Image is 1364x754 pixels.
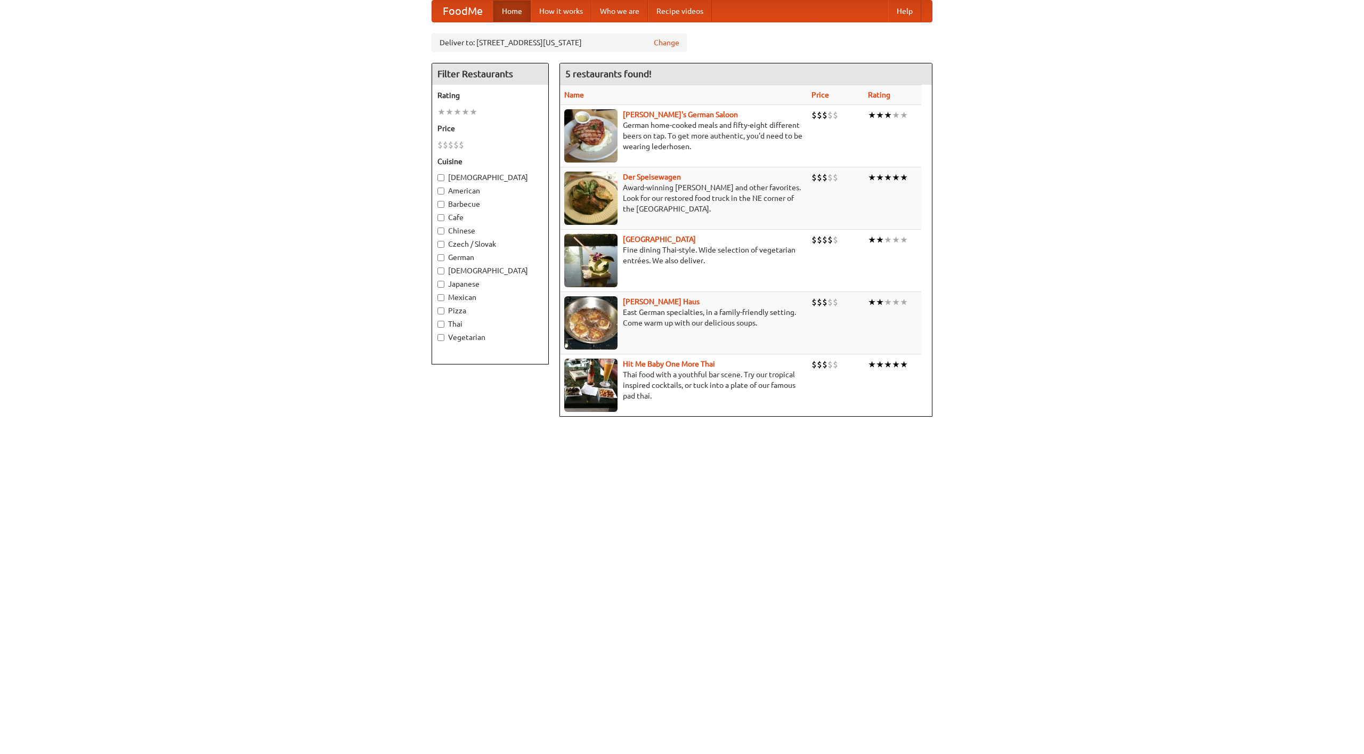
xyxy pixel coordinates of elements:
li: $ [817,234,822,246]
li: $ [448,139,453,151]
li: $ [811,172,817,183]
li: ★ [868,172,876,183]
input: Czech / Slovak [437,241,444,248]
li: $ [827,234,833,246]
input: American [437,188,444,194]
input: German [437,254,444,261]
li: $ [822,172,827,183]
div: Deliver to: [STREET_ADDRESS][US_STATE] [432,33,687,52]
a: Who we are [591,1,648,22]
li: ★ [884,234,892,246]
li: $ [443,139,448,151]
label: Cafe [437,212,543,223]
li: $ [822,296,827,308]
li: ★ [884,296,892,308]
a: Change [654,37,679,48]
li: ★ [876,296,884,308]
a: Help [888,1,921,22]
li: $ [817,296,822,308]
li: ★ [884,172,892,183]
label: Thai [437,319,543,329]
li: $ [833,296,838,308]
a: FoodMe [432,1,493,22]
li: ★ [884,359,892,370]
b: Der Speisewagen [623,173,681,181]
label: Pizza [437,305,543,316]
li: ★ [884,109,892,121]
a: [PERSON_NAME]'s German Saloon [623,110,738,119]
a: Name [564,91,584,99]
a: Recipe videos [648,1,712,22]
input: Cafe [437,214,444,221]
li: ★ [868,296,876,308]
li: ★ [892,296,900,308]
label: American [437,185,543,196]
li: $ [817,359,822,370]
li: ★ [868,234,876,246]
li: $ [833,234,838,246]
li: $ [833,172,838,183]
li: $ [459,139,464,151]
input: Thai [437,321,444,328]
li: ★ [900,296,908,308]
li: $ [811,359,817,370]
li: ★ [892,359,900,370]
li: $ [811,234,817,246]
li: ★ [876,109,884,121]
li: ★ [868,359,876,370]
label: Czech / Slovak [437,239,543,249]
li: $ [827,109,833,121]
li: ★ [453,106,461,118]
li: ★ [469,106,477,118]
li: ★ [868,109,876,121]
a: Hit Me Baby One More Thai [623,360,715,368]
label: Mexican [437,292,543,303]
label: Japanese [437,279,543,289]
h5: Rating [437,90,543,101]
p: East German specialties, in a family-friendly setting. Come warm up with our delicious soups. [564,307,803,328]
p: Fine dining Thai-style. Wide selection of vegetarian entrées. We also deliver. [564,245,803,266]
li: ★ [876,172,884,183]
a: Price [811,91,829,99]
li: ★ [461,106,469,118]
input: [DEMOGRAPHIC_DATA] [437,267,444,274]
a: Rating [868,91,890,99]
li: ★ [900,234,908,246]
a: Home [493,1,531,22]
p: Award-winning [PERSON_NAME] and other favorites. Look for our restored food truck in the NE corne... [564,182,803,214]
li: $ [833,109,838,121]
h4: Filter Restaurants [432,63,548,85]
li: $ [811,296,817,308]
li: ★ [876,359,884,370]
ng-pluralize: 5 restaurants found! [565,69,652,79]
li: ★ [892,109,900,121]
li: ★ [900,109,908,121]
label: German [437,252,543,263]
label: Chinese [437,225,543,236]
label: Vegetarian [437,332,543,343]
li: ★ [445,106,453,118]
li: ★ [892,234,900,246]
input: Vegetarian [437,334,444,341]
li: $ [833,359,838,370]
li: ★ [437,106,445,118]
img: satay.jpg [564,234,618,287]
b: [PERSON_NAME] Haus [623,297,700,306]
label: [DEMOGRAPHIC_DATA] [437,265,543,276]
input: [DEMOGRAPHIC_DATA] [437,174,444,181]
input: Pizza [437,307,444,314]
input: Mexican [437,294,444,301]
p: German home-cooked meals and fifty-eight different beers on tap. To get more authentic, you'd nee... [564,120,803,152]
li: $ [822,359,827,370]
li: ★ [900,359,908,370]
li: $ [822,109,827,121]
img: babythai.jpg [564,359,618,412]
li: $ [817,172,822,183]
li: $ [822,234,827,246]
a: [GEOGRAPHIC_DATA] [623,235,696,244]
input: Barbecue [437,201,444,208]
li: $ [817,109,822,121]
input: Japanese [437,281,444,288]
